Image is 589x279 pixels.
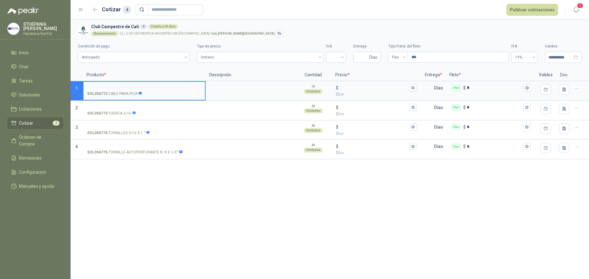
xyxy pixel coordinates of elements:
p: Flete [446,69,535,81]
a: Configuración [7,166,63,178]
img: Company Logo [8,23,19,35]
p: Producto [83,69,206,81]
button: Flex $ [523,123,531,131]
button: Flex $ [523,104,531,111]
p: Doc [556,69,572,81]
label: IVA [511,43,537,49]
span: Manuales y ayuda [19,183,54,190]
button: Flex $ [523,143,531,150]
p: $ [336,131,417,137]
div: Unidades [304,89,323,94]
button: Publicar cotizaciones [506,4,558,16]
div: Unidades [304,128,323,133]
p: Días [434,101,446,114]
span: 0 [338,131,344,136]
span: 2 [75,105,78,110]
label: IVA [326,43,346,49]
p: $ [336,104,338,111]
span: Flex [392,53,404,62]
a: Manuales y ayuda [7,180,63,192]
p: 40 [311,143,315,148]
p: $ [336,111,417,117]
a: Inicio [7,47,63,58]
p: $ [336,124,338,130]
strong: SOL056772 [87,91,107,97]
img: Logo peakr [7,7,39,15]
p: - TUERCA 3/16 [87,111,136,116]
button: 1 [571,4,582,15]
span: Tareas [19,77,33,84]
span: Configuración [19,169,46,175]
span: Cotizar [19,120,33,126]
input: SOL056774-TORNILLOS 3/16 X 1 " [87,125,201,130]
strong: SOL056775 [87,149,107,155]
input: $$0,00 [340,105,408,110]
p: $ [463,124,466,130]
p: 10 [311,84,315,89]
p: Descripción [206,69,295,81]
p: $ [336,150,417,156]
p: - CABO PARA PICA [87,91,142,97]
input: $$0,00 [340,125,408,129]
p: Precio [332,69,421,81]
span: 1 [577,3,583,9]
label: Entrega [353,43,381,49]
span: Unitario [201,53,320,62]
a: Órdenes de Compra [7,131,63,150]
input: Flex $ [467,125,522,129]
a: Remisiones [7,152,63,164]
label: Validez [545,43,582,49]
span: 0 [338,151,344,155]
p: - TORNILLOS 3/16 X 1 " [87,130,150,136]
span: 0 [338,112,344,116]
div: Unidades [304,148,323,153]
p: $ [463,85,466,91]
p: Días [434,140,446,153]
div: Flex [451,85,461,91]
strong: SOL056773 [87,111,107,116]
p: $ [463,143,466,150]
p: Días [434,121,446,133]
p: $ [336,143,338,150]
span: 1 [75,86,78,91]
span: ,00 [340,112,344,116]
span: 19% [515,53,534,62]
div: Flex [451,124,461,130]
div: Crédito a 30 días [148,24,178,29]
span: 4 [75,144,78,149]
a: Cotizar4 [7,117,63,129]
button: Flex $ [523,84,531,92]
p: $ [463,104,466,111]
button: $$0,00 [410,123,417,131]
img: Company Logo [78,25,89,36]
input: $$0,00 [340,144,408,149]
p: 20 [311,123,315,128]
label: Tipo/Valor del flete [388,43,509,49]
span: Anticipado [82,53,186,62]
span: Chat [19,63,28,70]
span: Licitaciones [19,106,42,112]
span: ,00 [340,132,344,135]
button: $$0,00 [410,104,417,111]
h3: Club Campestre de Cali [91,23,579,30]
input: SOL056775-TORNILLO AUTOPERFORANTE N. 8 X 1/2" [87,144,201,149]
a: Solicitudes [7,89,63,101]
label: Tipo de precio [197,43,324,49]
span: Órdenes de Compra [19,134,57,147]
div: 4 [140,24,147,29]
span: Remisiones [19,155,42,161]
p: STHEPANIA [PERSON_NAME] [23,22,63,31]
span: Inicio [19,49,29,56]
div: Flex [451,104,461,111]
h2: Cotizar [102,5,131,14]
button: $$0,00 [410,143,417,150]
input: SOL056773-TUERCA 3/16 [87,105,201,110]
p: Entrega [421,69,446,81]
span: 4 [53,121,60,126]
input: Flex $ [467,85,522,90]
p: Ferreteria BerVar [23,32,63,36]
input: Flex $ [467,144,522,149]
button: $$0,00 [410,84,417,92]
div: Mantenimiento [91,31,118,36]
label: Condición de pago [78,43,190,49]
